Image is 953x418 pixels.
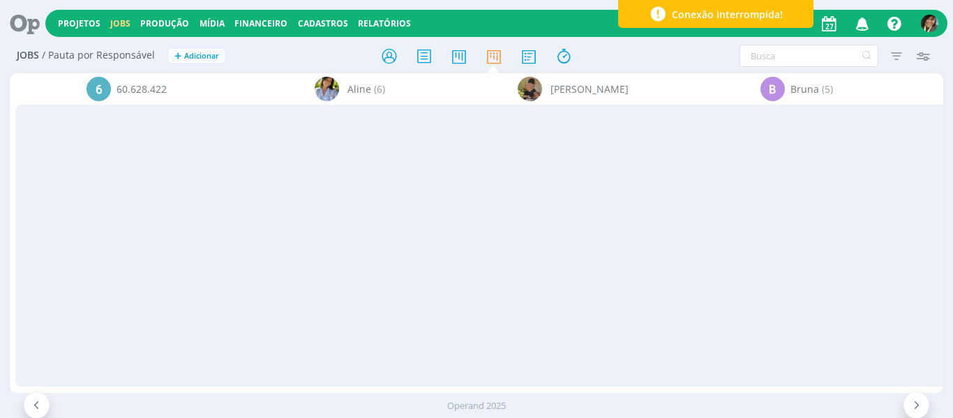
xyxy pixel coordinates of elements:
span: Bruna [790,82,819,96]
button: Relatórios [354,18,415,29]
span: Cadastros [298,17,348,29]
button: Mídia [195,18,229,29]
img: S [921,15,938,32]
span: (6) [374,82,385,96]
a: Produção [140,17,189,29]
span: Jobs [17,50,39,61]
a: Mídia [200,17,225,29]
button: +Adicionar [169,49,225,64]
span: / Pauta por Responsável [42,50,155,61]
div: 6 [87,77,111,101]
span: Aline [347,82,371,96]
button: Projetos [54,18,105,29]
input: Busca [740,45,878,67]
a: Financeiro [234,17,287,29]
span: Conexão interrompida! [672,7,783,22]
span: + [174,49,181,64]
img: A [518,77,542,101]
div: B [760,77,785,101]
span: (5) [822,82,833,96]
a: Relatórios [358,17,411,29]
span: Adicionar [184,52,219,61]
span: [PERSON_NAME] [550,82,629,96]
span: 60.628.422 [117,82,167,96]
a: Jobs [110,17,130,29]
button: Jobs [106,18,135,29]
img: A [315,77,339,101]
a: Projetos [58,17,100,29]
button: Cadastros [294,18,352,29]
button: S [920,11,939,36]
button: Financeiro [230,18,292,29]
button: Produção [136,18,193,29]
